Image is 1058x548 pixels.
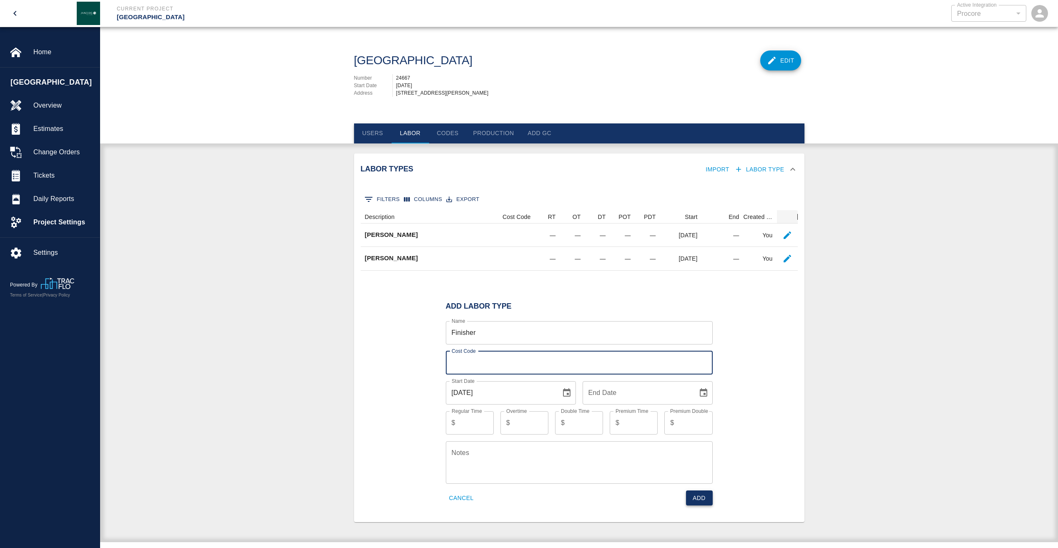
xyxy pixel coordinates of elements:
div: [DATE] [660,224,702,247]
span: Change Orders [33,147,93,157]
img: TracFlo [41,278,74,289]
span: [GEOGRAPHIC_DATA] [10,77,95,88]
button: Codes [429,123,467,143]
button: Edit [760,50,801,70]
p: Current Project [117,5,574,13]
div: — [610,224,635,247]
span: Estimates [33,124,93,134]
div: 24667 [396,74,804,82]
p: Number [354,74,392,82]
div: OT [573,210,581,224]
button: Add GC [521,123,558,143]
div: Cost Code [493,210,535,224]
div: — [560,247,585,270]
button: Export [444,193,481,206]
span: Project Settings [33,217,93,227]
button: Select columns [402,193,445,206]
label: Premium Double [670,407,708,415]
div: End [729,210,739,224]
p: $ [616,418,619,428]
input: mm/dd/yyyy [446,381,555,405]
h1: [GEOGRAPHIC_DATA] [354,54,472,68]
p: $ [452,418,455,428]
label: Overtime [506,407,527,415]
button: Add [686,490,713,506]
div: RT [535,210,560,224]
div: Created By [744,210,773,224]
button: Production [467,123,521,143]
div: — [635,224,660,247]
p: [PERSON_NAME] [365,230,418,240]
span: Settings [33,248,93,258]
div: DT [585,210,610,224]
span: Tickets [33,171,93,181]
label: Name [452,317,465,324]
div: OT [560,210,585,224]
label: Regular Time [452,407,482,415]
button: Choose date [695,385,712,401]
div: You [744,224,777,247]
div: Labor TypesImportLabor Type [354,185,804,522]
button: Users [354,123,392,143]
p: Start Date [354,82,392,89]
div: — [635,247,660,270]
p: $ [506,418,510,428]
button: Labor Type [733,162,788,177]
div: Created By [744,210,777,224]
button: Choose date, selected date is Aug 12, 2025 [558,385,575,401]
div: Procore [957,9,1020,18]
label: Active Integration [957,1,997,8]
button: open drawer [5,3,25,23]
div: POT [618,210,631,224]
div: — [585,224,610,247]
input: mm/dd/yyyy [583,381,692,405]
label: Start Date [452,377,475,385]
div: [STREET_ADDRESS][PERSON_NAME] [396,89,804,97]
span: Daily Reports [33,194,93,204]
button: Labor [392,123,429,143]
p: $ [561,418,565,428]
div: [DATE] [660,247,702,270]
p: Powered By [10,281,41,289]
p: Address [354,89,392,97]
p: $ [670,418,674,428]
div: — [585,247,610,270]
div: — [560,224,585,247]
label: Cost Code [452,347,476,354]
div: Start [660,210,702,224]
div: — [702,224,744,247]
span: Overview [33,101,93,111]
div: PDT [644,210,656,224]
label: Premium Time [616,407,648,415]
p: [PERSON_NAME] [365,254,418,263]
h2: Labor Types [361,165,503,174]
img: Janeiro Inc [77,2,100,25]
div: Cost Code [503,210,531,224]
div: tabs navigation [354,123,804,143]
span: | [42,293,43,297]
div: Description [361,210,493,224]
button: Import [702,162,733,177]
a: Terms of Service [10,293,42,297]
div: — [702,247,744,270]
button: Cancel [446,490,477,506]
div: You [744,247,777,270]
div: DT [598,210,606,224]
a: Privacy Policy [43,293,70,297]
span: Home [33,47,93,57]
div: — [535,224,560,247]
button: Show filters [362,193,402,206]
div: PDT [635,210,660,224]
p: [GEOGRAPHIC_DATA] [117,13,574,22]
label: Double Time [561,407,590,415]
div: Start [685,210,697,224]
div: POT [610,210,635,224]
div: — [610,247,635,270]
div: RT [548,210,556,224]
iframe: Chat Widget [1016,508,1058,548]
div: — [535,247,560,270]
div: [DATE] [396,82,804,89]
div: Labor TypesImportLabor Type [354,153,804,186]
div: End [702,210,744,224]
